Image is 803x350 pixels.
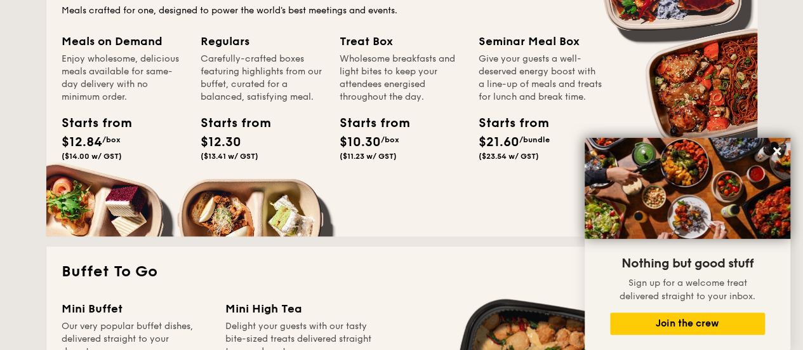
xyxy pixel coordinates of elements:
div: Regulars [201,32,324,50]
img: DSC07876-Edit02-Large.jpeg [585,138,790,239]
div: Seminar Meal Box [479,32,602,50]
div: Wholesome breakfasts and light bites to keep your attendees energised throughout the day. [340,53,463,104]
span: /box [102,135,121,144]
span: /box [381,135,399,144]
div: Treat Box [340,32,463,50]
div: Carefully-crafted boxes featuring highlights from our buffet, curated for a balanced, satisfying ... [201,53,324,104]
span: ($23.54 w/ GST) [479,152,539,161]
button: Close [767,141,787,161]
div: Starts from [479,114,536,133]
span: Nothing but good stuff [621,256,753,271]
div: Starts from [201,114,258,133]
div: Meals on Demand [62,32,185,50]
button: Join the crew [610,313,765,335]
span: Sign up for a welcome treat delivered straight to your inbox. [620,278,755,302]
div: Enjoy wholesome, delicious meals available for same-day delivery with no minimum order. [62,53,185,104]
span: $12.84 [62,135,102,150]
span: $12.30 [201,135,241,150]
h2: Buffet To Go [62,262,742,282]
div: Meals crafted for one, designed to power the world's best meetings and events. [62,4,742,17]
span: ($14.00 w/ GST) [62,152,122,161]
div: Give your guests a well-deserved energy boost with a line-up of meals and treats for lunch and br... [479,53,602,104]
div: Mini Buffet [62,300,210,318]
div: Mini High Tea [225,300,374,318]
span: ($11.23 w/ GST) [340,152,397,161]
span: $21.60 [479,135,519,150]
div: Starts from [62,114,119,133]
span: /bundle [519,135,550,144]
span: $10.30 [340,135,381,150]
span: ($13.41 w/ GST) [201,152,258,161]
div: Starts from [340,114,397,133]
